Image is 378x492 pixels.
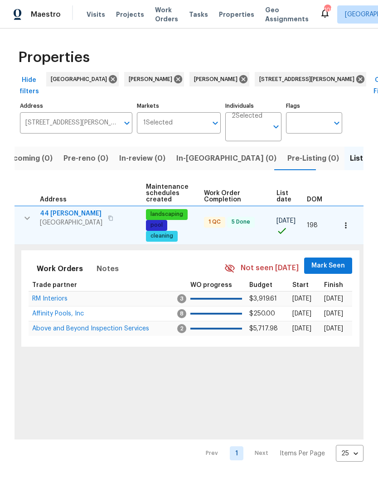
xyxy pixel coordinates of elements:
span: Properties [219,10,254,19]
span: Visits [87,10,105,19]
span: List date [276,190,291,203]
span: [STREET_ADDRESS][PERSON_NAME] [259,75,358,84]
span: 2 Selected [232,112,262,120]
span: $3,919.61 [249,296,277,302]
span: Work Order Completion [204,190,261,203]
span: Work Orders [155,5,178,24]
span: 3 [177,294,186,303]
a: Above and Beyond Inspection Services [32,326,149,331]
span: cleaning [147,232,177,240]
span: Maintenance schedules created [146,184,189,203]
nav: Pagination Navigation [197,445,363,462]
label: Flags [286,103,342,109]
div: [GEOGRAPHIC_DATA] [46,72,119,86]
div: [PERSON_NAME] [124,72,184,86]
span: [DATE] [292,325,311,332]
button: Open [209,117,222,129]
span: Budget [249,282,272,288]
span: Properties [18,53,90,62]
span: [GEOGRAPHIC_DATA] [40,218,102,227]
span: [PERSON_NAME] [129,75,176,84]
span: DOM [307,196,322,203]
button: Open [270,120,282,133]
span: [DATE] [324,325,343,332]
span: [PERSON_NAME] [194,75,241,84]
p: Items Per Page [280,449,325,458]
span: [DATE] [324,310,343,317]
span: Maestro [31,10,61,19]
span: Mark Seen [311,260,345,272]
span: $250.00 [249,310,275,317]
label: Markets [137,103,221,109]
span: Address [40,196,67,203]
button: Hide filters [15,72,44,100]
span: Trade partner [32,282,77,288]
span: [DATE] [324,296,343,302]
span: Geo Assignments [265,5,309,24]
button: Open [121,117,133,129]
div: [PERSON_NAME] [189,72,249,86]
span: Upcoming (0) [3,152,53,165]
a: RM Interiors [32,296,68,301]
span: 1 Selected [143,119,173,127]
div: 105 [324,5,330,14]
span: Notes [97,263,119,275]
span: pool [147,221,166,229]
div: 25 [336,442,363,465]
span: [DATE] [292,310,311,317]
span: landscaping [147,210,187,218]
span: Hide filters [18,75,40,97]
label: Individuals [225,103,281,109]
span: In-review (0) [119,152,165,165]
span: Start [292,282,309,288]
button: Open [330,117,343,129]
span: Tasks [189,11,208,18]
span: 5 Done [228,218,254,226]
span: 8 [177,309,186,318]
span: Pre-reno (0) [63,152,108,165]
a: Goto page 1 [230,446,243,460]
span: WO progress [190,282,232,288]
span: $5,717.98 [249,325,278,332]
button: Mark Seen [304,258,352,274]
span: [DATE] [276,218,296,224]
label: Address [20,103,132,109]
span: Not seen [DATE] [241,263,299,273]
a: Affinity Pools, Inc [32,311,84,316]
span: [DATE] [292,296,311,302]
span: [GEOGRAPHIC_DATA] [51,75,111,84]
span: In-[GEOGRAPHIC_DATA] (0) [176,152,276,165]
span: 2 [177,324,186,333]
span: Finish [324,282,343,288]
span: Work Orders [37,263,83,275]
span: 198 [307,222,318,229]
span: 1 QC [205,218,224,226]
span: 44 [PERSON_NAME] [40,209,102,218]
div: [STREET_ADDRESS][PERSON_NAME] [255,72,366,86]
span: Projects [116,10,144,19]
span: Pre-Listing (0) [287,152,339,165]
